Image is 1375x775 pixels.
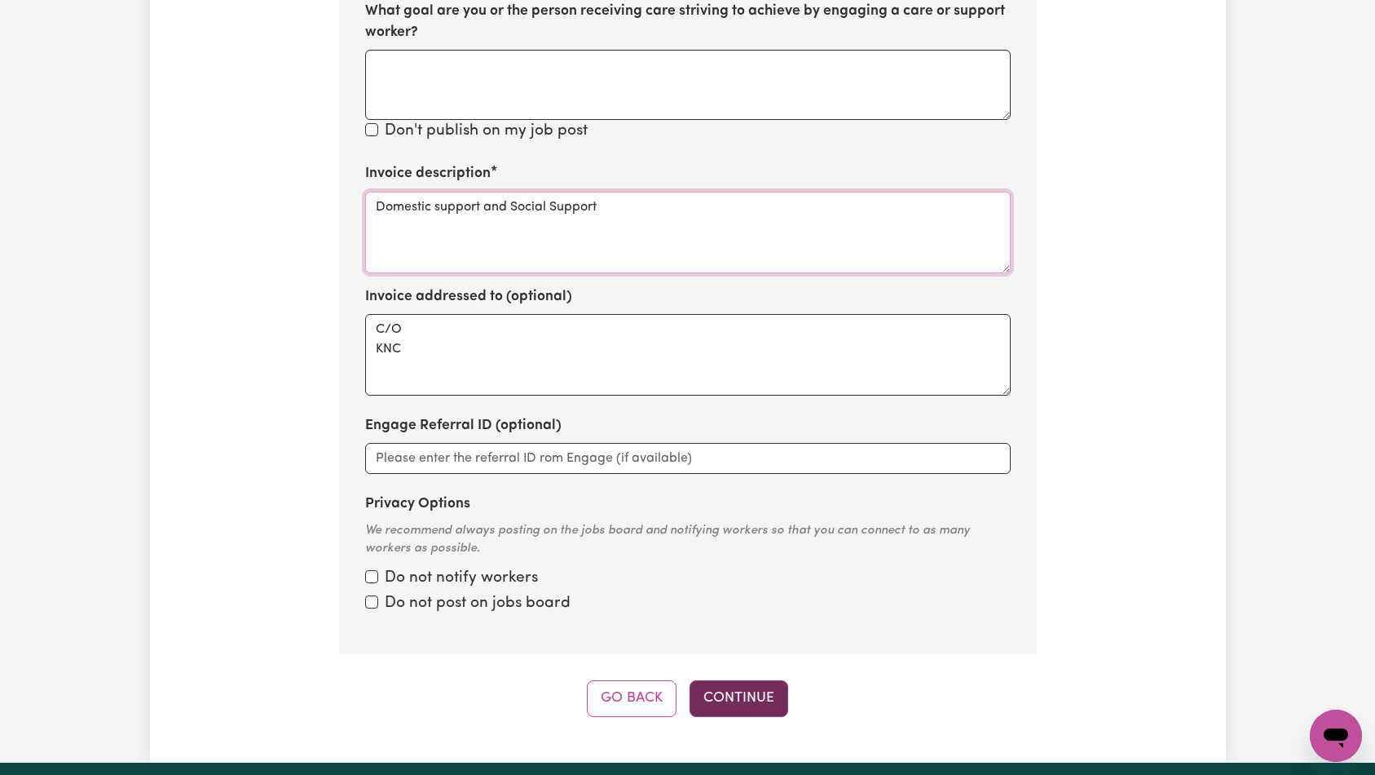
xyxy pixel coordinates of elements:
[365,286,572,308] label: Invoice addressed to (optional)
[365,415,562,436] label: Engage Referral ID (optional)
[365,443,1011,474] input: Please enter the referral ID rom Engage (if available)
[690,680,788,716] button: Continue
[587,680,676,716] button: Go Back
[365,522,1011,559] div: We recommend always posting on the jobs board and notifying workers so that you can connect to as...
[365,192,1011,273] textarea: Domestic support and Social Support
[365,163,491,184] label: Invoice description
[385,592,571,616] label: Do not post on jobs board
[1310,710,1362,762] iframe: Button to launch messaging window
[385,120,588,144] label: Don't publish on my job post
[365,1,1011,44] label: What goal are you or the person receiving care striving to achieve by engaging a care or support ...
[365,314,1011,396] textarea: C/O KNC
[365,494,470,515] label: Privacy Options
[385,567,538,591] label: Do not notify workers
